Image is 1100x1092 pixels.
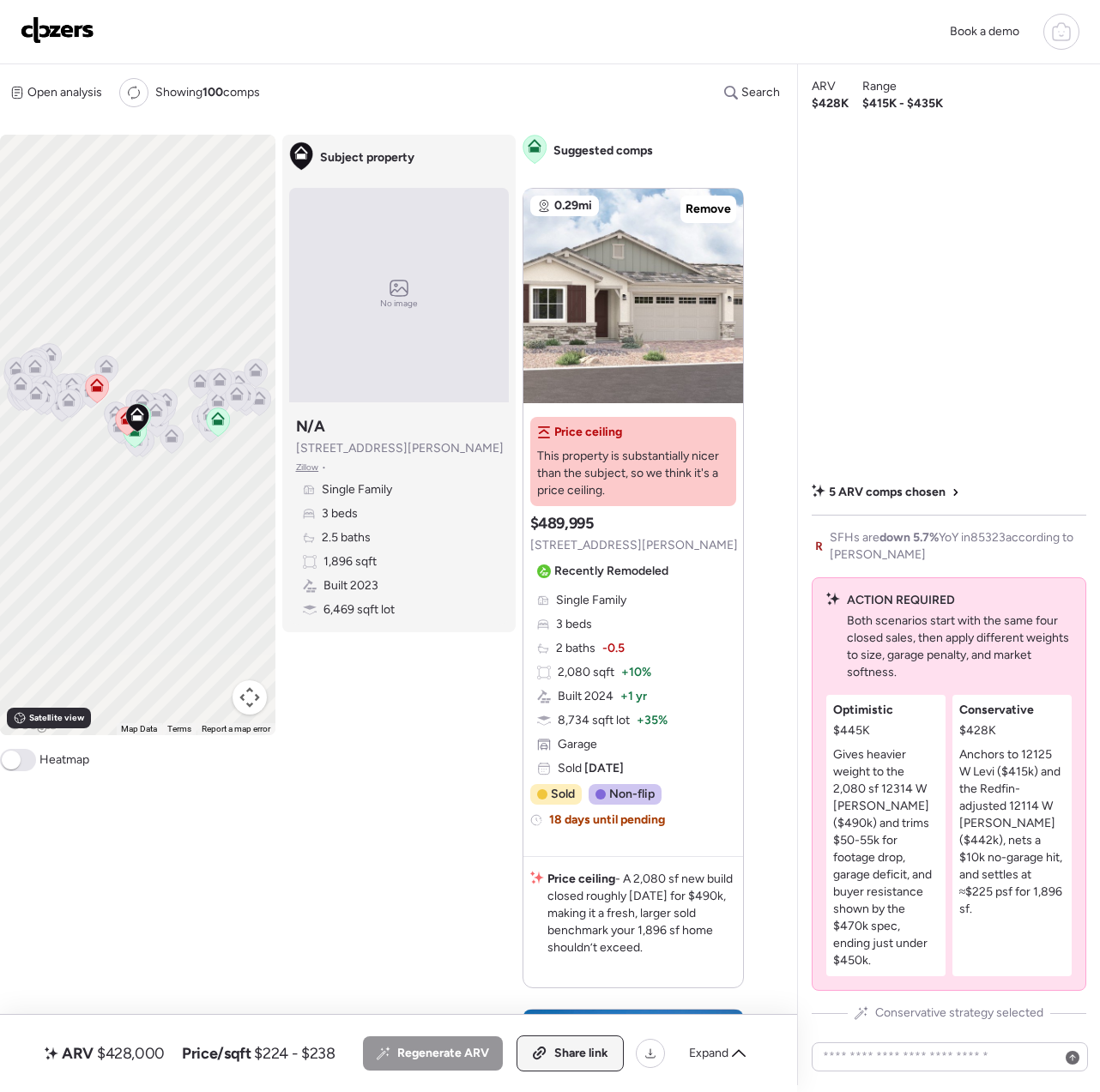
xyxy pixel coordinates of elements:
span: Search [741,84,780,101]
p: Both scenarios start with the same four closed sales, then apply different weights to size, garag... [847,612,1073,681]
span: [DATE] [582,761,624,775]
img: Logo [21,16,94,44]
span: This property is substantially nicer than the subject, so we think it's a price ceiling. [537,448,729,499]
span: + 10% [621,664,651,681]
p: Gives heavier weight to the 2,080 sf 12314 W [PERSON_NAME] ($490k) and trims $50-55k for footage ... [833,746,939,969]
span: 0.29mi [554,197,592,214]
span: 18 days until pending [549,811,665,829]
span: $428,000 [97,1043,165,1064]
p: Anchors to 12125 W Levi ($415k) and the Redfin-adjusted 12114 W [PERSON_NAME] ($442k), nets a $10... [959,746,1065,918]
span: Satellite view [29,711,84,725]
span: Optimistic [833,702,893,719]
span: Conservative [959,702,1034,719]
span: ARV [62,1043,94,1064]
span: Garage [558,736,597,753]
span: 3 beds [322,505,358,522]
h3: N/A [296,416,325,437]
strong: Price ceiling [547,872,615,886]
img: Google [4,713,61,735]
span: Built 2024 [558,688,613,705]
span: Sold [558,760,624,777]
span: ACTION REQUIRED [847,592,955,609]
span: No image [380,297,418,311]
span: Single Family [556,592,626,609]
span: Single Family [322,481,392,498]
span: Share link [554,1045,608,1062]
span: 2.5 baths [322,529,371,546]
span: $428K [812,95,849,112]
span: Suggested comps [553,142,653,160]
a: Terms (opens in new tab) [167,724,191,733]
span: 8,734 sqft lot [558,712,630,729]
span: Non-flip [609,786,655,803]
span: Price/sqft [182,1043,251,1064]
span: 2,080 sqft [558,664,614,681]
span: Recently Remodeled [554,563,668,580]
span: SFHs are YoY in 85323 according to [PERSON_NAME] [830,529,1086,564]
span: down 5.7% [879,530,939,545]
span: ARV [812,78,836,95]
span: Showing comps [155,84,260,101]
button: Map Data [121,723,157,735]
span: + 35% [637,712,668,729]
span: [STREET_ADDRESS][PERSON_NAME] [530,537,738,554]
span: 5 ARV comps chosen [829,484,946,501]
a: Report a map error [202,724,270,733]
span: Book a demo [950,24,1019,39]
span: $428K [959,722,996,739]
span: $415K - $435K [862,95,943,112]
span: [STREET_ADDRESS][PERSON_NAME] [296,440,504,457]
span: $224 - $238 [254,1043,335,1064]
span: Conservative strategy selected [875,1005,1043,1022]
span: 100 [202,85,223,100]
h3: $489,995 [530,513,594,534]
p: - A 2,080 sf new build closed roughly [DATE] for $490k, making it a fresh, larger sold benchmark ... [547,871,736,956]
span: 6,469 sqft lot [323,601,395,618]
span: Price ceiling [554,424,622,441]
span: + 1 yr [620,688,647,705]
span: 1,896 sqft [323,553,377,570]
span: Remove [686,201,731,218]
span: Built 2023 [323,577,378,594]
button: Map camera controls [233,680,267,715]
span: Subject property [320,149,414,166]
span: Zillow [296,461,319,474]
span: Range [862,78,897,95]
span: 3 beds [556,616,592,633]
span: Open analysis [27,84,102,101]
span: Sold [551,786,575,803]
span: Expand [689,1045,728,1062]
span: -0.5 [602,640,625,657]
span: $445K [833,722,870,739]
span: Heatmap [39,751,89,769]
span: Regenerate ARV [397,1045,489,1062]
a: Open this area in Google Maps (opens a new window) [4,713,61,735]
span: 2 baths [556,640,595,657]
span: • [322,461,326,474]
